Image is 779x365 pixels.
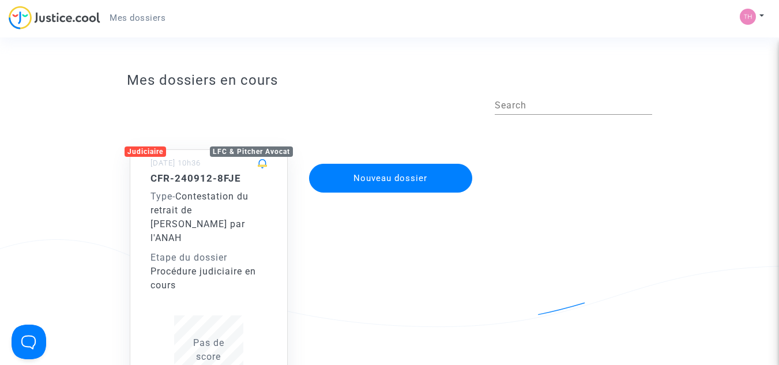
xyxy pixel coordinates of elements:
[110,13,165,23] span: Mes dossiers
[125,146,166,157] div: Judiciaire
[150,159,201,167] small: [DATE] 10h36
[150,191,175,202] span: -
[210,146,293,157] div: LFC & Pitcher Avocat
[12,325,46,359] iframe: Help Scout Beacon - Open
[150,251,267,265] div: Etape du dossier
[150,191,172,202] span: Type
[193,337,224,362] span: Pas de score
[100,9,175,27] a: Mes dossiers
[127,72,652,89] h3: Mes dossiers en cours
[150,172,267,184] h5: CFR-240912-8FJE
[150,265,267,292] div: Procédure judiciaire en cours
[308,156,474,167] a: Nouveau dossier
[309,164,473,193] button: Nouveau dossier
[9,6,100,29] img: jc-logo.svg
[740,9,756,25] img: b410a69b960c0d19e4df11503774aa43
[150,191,249,243] span: Contestation du retrait de [PERSON_NAME] par l'ANAH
